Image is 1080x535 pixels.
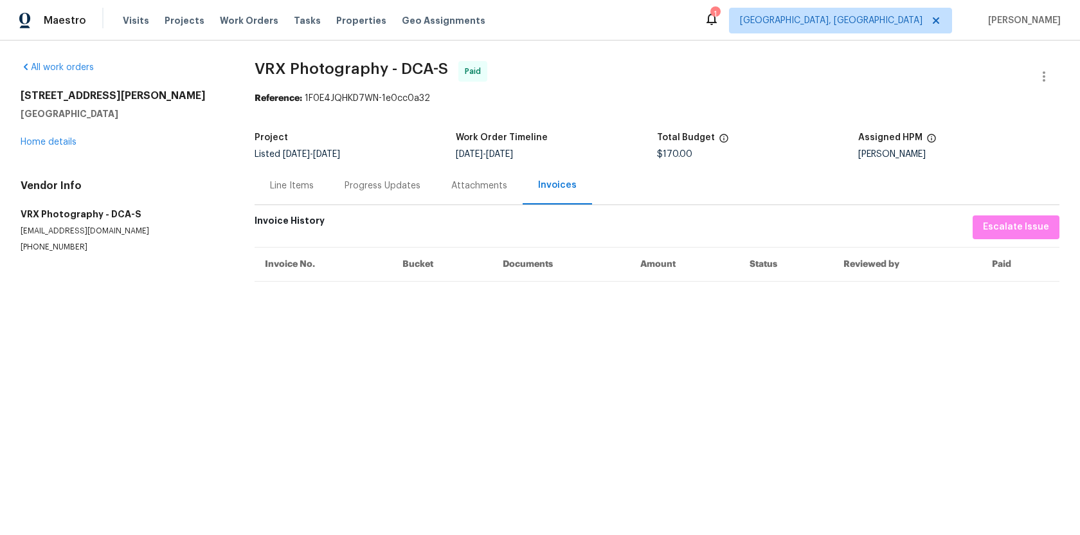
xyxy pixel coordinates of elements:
div: Invoices [538,179,577,192]
span: - [283,150,340,159]
th: Reviewed by [833,247,982,281]
h2: [STREET_ADDRESS][PERSON_NAME] [21,89,224,102]
span: The total cost of line items that have been proposed by Opendoor. This sum includes line items th... [719,133,729,150]
th: Invoice No. [255,247,392,281]
span: $170.00 [657,150,692,159]
h5: [GEOGRAPHIC_DATA] [21,107,224,120]
th: Paid [982,247,1059,281]
b: Reference: [255,94,302,103]
span: The hpm assigned to this work order. [926,133,937,150]
th: Bucket [392,247,492,281]
p: [EMAIL_ADDRESS][DOMAIN_NAME] [21,226,224,237]
span: Visits [123,14,149,27]
div: 1F0E4JQHKD7WN-1e0cc0a32 [255,92,1059,105]
span: Tasks [294,16,321,25]
span: [DATE] [283,150,310,159]
span: Paid [465,65,486,78]
span: Projects [165,14,204,27]
p: [PHONE_NUMBER] [21,242,224,253]
h5: Assigned HPM [858,133,923,142]
span: Escalate Issue [983,219,1049,235]
span: Geo Assignments [402,14,485,27]
a: All work orders [21,63,94,72]
span: VRX Photography - DCA-S [255,61,448,77]
th: Status [739,247,833,281]
h5: VRX Photography - DCA-S [21,208,224,221]
th: Documents [492,247,630,281]
div: [PERSON_NAME] [858,150,1059,159]
th: Amount [630,247,739,281]
div: Progress Updates [345,179,420,192]
h5: Project [255,133,288,142]
span: [DATE] [456,150,483,159]
span: [PERSON_NAME] [983,14,1061,27]
h5: Total Budget [657,133,715,142]
span: [DATE] [313,150,340,159]
span: Properties [336,14,386,27]
span: Listed [255,150,340,159]
h4: Vendor Info [21,179,224,192]
button: Escalate Issue [973,215,1059,239]
div: Attachments [451,179,507,192]
span: Work Orders [220,14,278,27]
div: 1 [710,8,719,21]
a: Home details [21,138,76,147]
span: [GEOGRAPHIC_DATA], [GEOGRAPHIC_DATA] [740,14,923,27]
span: [DATE] [486,150,513,159]
span: Maestro [44,14,86,27]
h6: Invoice History [255,215,325,233]
div: Line Items [270,179,314,192]
span: - [456,150,513,159]
h5: Work Order Timeline [456,133,548,142]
